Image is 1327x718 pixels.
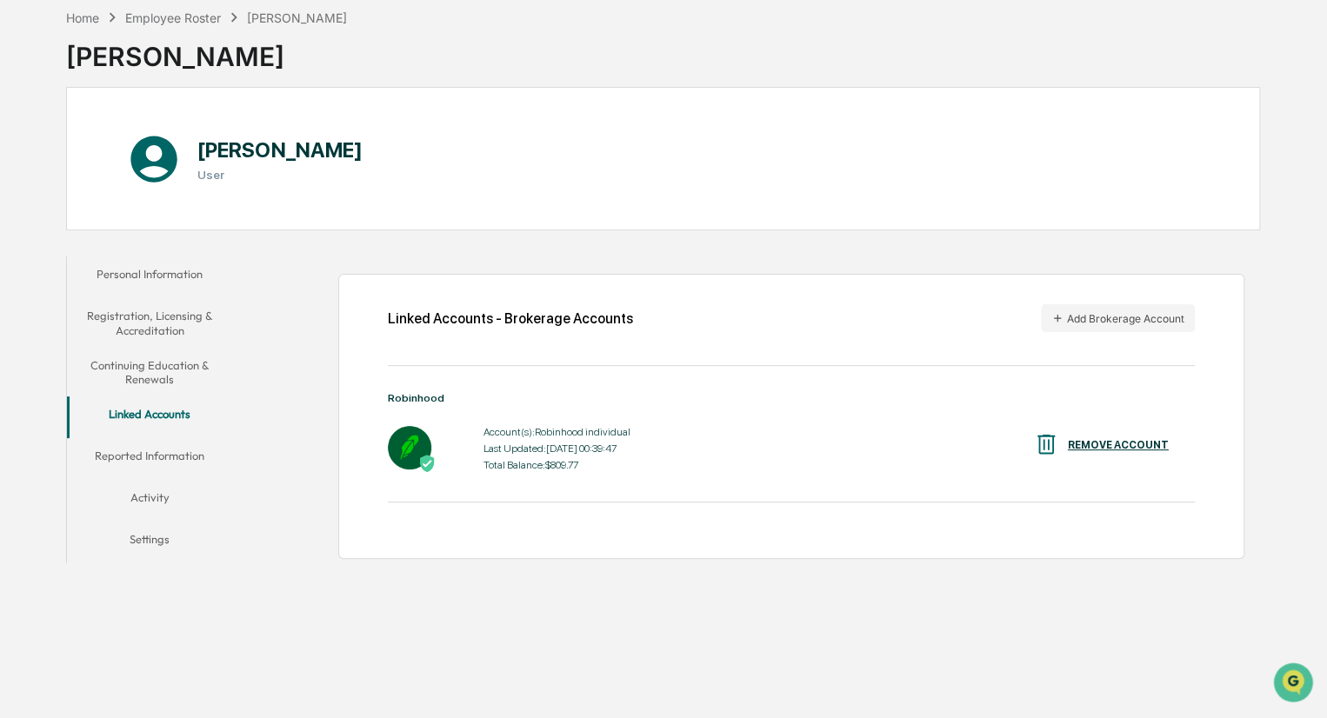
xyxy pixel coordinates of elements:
div: Robinhood [388,392,1195,404]
img: REMOVE ACCOUNT [1033,431,1059,457]
div: Last Updated: [DATE] 00:39:47 [483,442,630,455]
button: Registration, Licensing & Accreditation [67,298,233,348]
p: How can we help? [17,37,317,64]
a: Powered byPylon [123,294,210,308]
div: [PERSON_NAME] [66,27,348,72]
div: Linked Accounts - Brokerage Accounts [388,310,633,327]
div: Home [66,10,99,25]
img: Robinhood - Active [388,426,431,469]
a: 🖐️Preclearance [10,212,119,243]
button: Continuing Education & Renewals [67,348,233,397]
div: 🖐️ [17,221,31,235]
button: Add Brokerage Account [1041,304,1195,332]
div: 🔎 [17,254,31,268]
div: Total Balance: $809.77 [483,459,630,471]
div: secondary tabs example [67,256,233,563]
img: 1746055101610-c473b297-6a78-478c-a979-82029cc54cd1 [17,133,49,164]
button: Settings [67,522,233,563]
h3: User [197,168,362,182]
button: Reported Information [67,438,233,480]
div: REMOVE ACCOUNT [1068,439,1169,451]
a: 🗄️Attestations [119,212,223,243]
img: Active [418,455,436,472]
h1: [PERSON_NAME] [197,137,362,163]
div: 🗄️ [126,221,140,235]
span: Preclearance [35,219,112,236]
button: Personal Information [67,256,233,298]
span: Data Lookup [35,252,110,269]
a: 🔎Data Lookup [10,245,117,276]
span: Attestations [143,219,216,236]
button: Activity [67,480,233,522]
div: [PERSON_NAME] [247,10,347,25]
div: Employee Roster [125,10,221,25]
button: Start new chat [296,138,317,159]
div: Account(s): Robinhood individual [483,426,630,438]
div: Start new chat [59,133,285,150]
iframe: Open customer support [1271,661,1318,708]
span: Pylon [173,295,210,308]
button: Linked Accounts [67,396,233,438]
div: We're available if you need us! [59,150,220,164]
